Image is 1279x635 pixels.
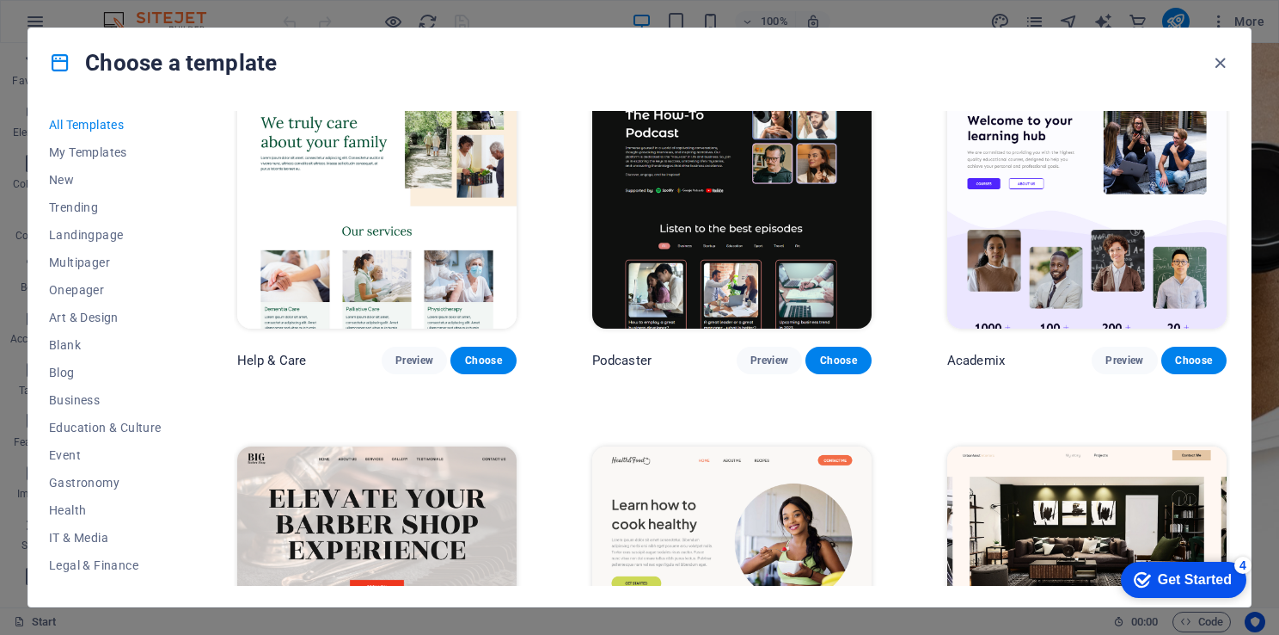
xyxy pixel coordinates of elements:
[947,352,1005,369] p: Academix
[737,347,802,374] button: Preview
[49,531,162,545] span: IT & Media
[49,386,162,414] button: Business
[49,331,162,359] button: Blank
[49,393,162,407] span: Business
[49,503,162,517] span: Health
[49,221,162,249] button: Landingpage
[237,352,307,369] p: Help & Care
[395,354,433,367] span: Preview
[49,228,162,242] span: Landingpage
[49,448,162,462] span: Event
[49,338,162,352] span: Blank
[382,347,447,374] button: Preview
[49,414,162,441] button: Education & Culture
[592,352,652,369] p: Podcaster
[14,9,139,45] div: Get Started 4 items remaining, 20% complete
[49,311,162,324] span: Art & Design
[49,283,162,297] span: Onepager
[49,166,162,194] button: New
[750,354,788,367] span: Preview
[49,558,162,572] span: Legal & Finance
[49,111,162,139] button: All Templates
[805,347,871,374] button: Choose
[49,173,162,187] span: New
[49,304,162,331] button: Art & Design
[49,49,277,77] h4: Choose a template
[1092,347,1157,374] button: Preview
[237,71,517,330] img: Help & Care
[127,3,144,21] div: 4
[1105,354,1143,367] span: Preview
[947,71,1227,330] img: Academix
[49,496,162,524] button: Health
[49,118,162,132] span: All Templates
[49,359,162,386] button: Blog
[49,524,162,552] button: IT & Media
[49,200,162,214] span: Trending
[49,276,162,304] button: Onepager
[592,71,872,330] img: Podcaster
[1175,354,1213,367] span: Choose
[51,19,125,34] div: Get Started
[49,249,162,276] button: Multipager
[450,347,516,374] button: Choose
[49,366,162,379] span: Blog
[49,421,162,435] span: Education & Culture
[49,145,162,159] span: My Templates
[49,441,162,469] button: Event
[49,194,162,221] button: Trending
[49,256,162,269] span: Multipager
[49,139,162,166] button: My Templates
[49,476,162,490] span: Gastronomy
[49,469,162,496] button: Gastronomy
[819,354,857,367] span: Choose
[49,579,162,607] button: Non-Profit
[49,552,162,579] button: Legal & Finance
[464,354,502,367] span: Choose
[1161,347,1227,374] button: Choose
